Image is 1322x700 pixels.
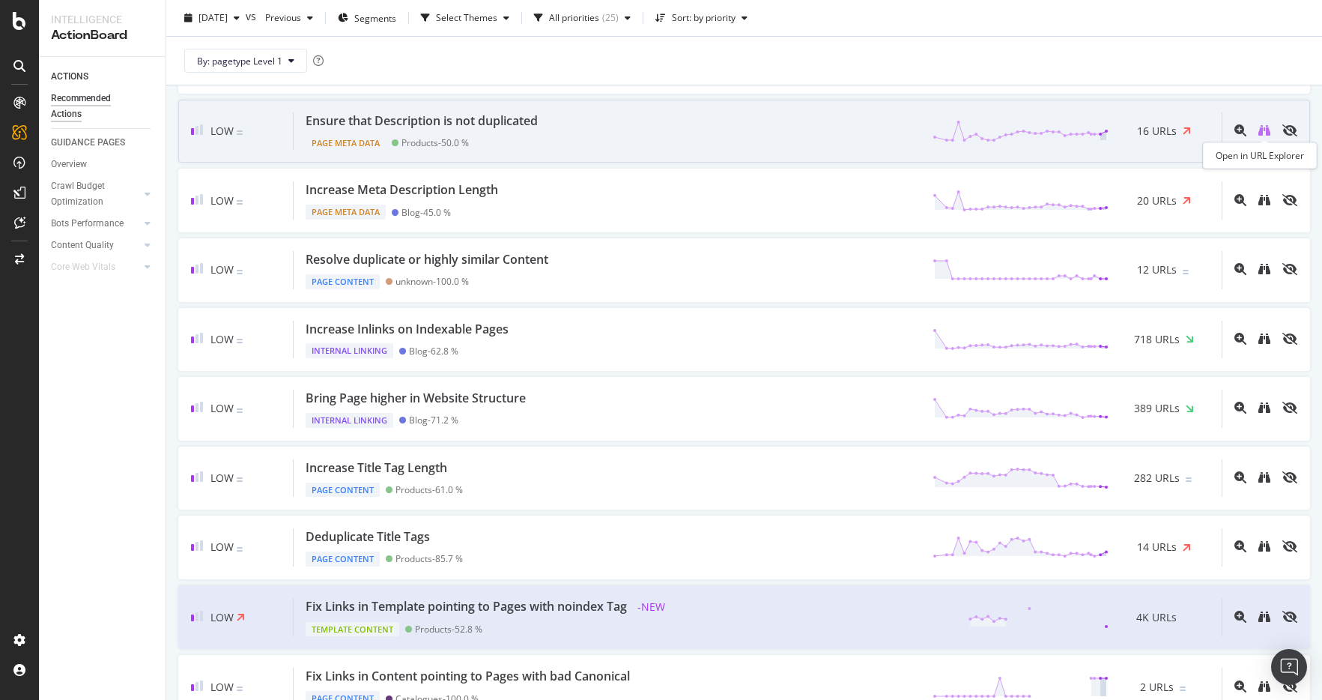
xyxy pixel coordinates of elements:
[1234,611,1246,623] div: magnifying-glass-plus
[197,54,282,67] span: By: pagetype Level 1
[1234,124,1246,136] div: magnifying-glass-plus
[602,13,619,22] div: ( 25 )
[1258,124,1270,136] div: binoculars
[528,6,637,30] button: All priorities(25)
[1137,193,1177,208] span: 20 URLs
[1186,477,1192,482] img: Equal
[1183,270,1189,274] img: Equal
[401,207,451,218] div: Blog - 45.0 %
[237,200,243,205] img: Equal
[306,274,380,289] div: Page Content
[210,124,234,138] span: Low
[1234,471,1246,483] div: magnifying-glass-plus
[51,216,140,232] a: Bots Performance
[1282,194,1297,206] div: eye-slash
[332,6,402,30] button: Segments
[649,6,754,30] button: Sort: by priority
[210,193,234,208] span: Low
[51,157,87,172] div: Overview
[409,346,458,357] div: Blog - 62.8 %
[1134,471,1180,486] span: 282 URLs
[51,27,154,44] div: ActionBoard
[1282,402,1297,414] div: eye-slash
[1258,262,1270,277] a: binoculars
[395,484,463,495] div: Products - 61.0 %
[184,49,307,73] button: By: pagetype Level 1
[198,11,228,24] span: 2025 Sep. 20th
[1258,401,1270,415] a: binoculars
[549,13,599,22] div: All priorities
[306,251,548,268] div: Resolve duplicate or highly similar Content
[51,178,130,210] div: Crawl Budget Optimization
[1134,401,1180,416] span: 389 URLs
[237,130,243,135] img: Equal
[1282,471,1297,483] div: eye-slash
[1258,124,1270,138] a: binoculars
[1234,263,1246,275] div: magnifying-glass-plus
[306,205,386,220] div: Page Meta Data
[306,136,386,151] div: Page Meta Data
[1282,263,1297,275] div: eye-slash
[415,6,515,30] button: Select Themes
[1258,681,1270,693] div: binoculars
[51,91,155,122] a: Recommended Actions
[1282,681,1297,693] div: eye-slash
[1258,332,1270,346] a: binoculars
[1258,611,1270,623] div: binoculars
[1234,333,1246,345] div: magnifying-glass-plus
[1258,610,1270,624] a: binoculars
[1137,262,1177,277] span: 12 URLs
[1258,540,1270,552] div: binoculars
[415,624,482,635] div: Products - 52.8 %
[1258,471,1270,483] div: binoculars
[306,552,380,567] div: Page Content
[1282,611,1297,623] div: eye-slash
[1271,649,1307,685] div: Open Intercom Messenger
[1234,681,1246,693] div: magnifying-glass-plus
[306,343,393,358] div: Internal Linking
[210,471,234,485] span: Low
[237,408,243,413] img: Equal
[306,181,498,199] div: Increase Meta Description Length
[395,553,463,564] div: Products - 85.7 %
[51,216,124,232] div: Bots Performance
[306,483,380,498] div: Page Content
[1137,124,1177,139] span: 16 URLs
[1258,680,1270,694] a: binoculars
[1258,540,1270,554] a: binoculars
[1282,124,1297,136] div: eye-slash
[1234,194,1246,206] div: magnifying-glass-plus
[51,69,155,85] a: ACTIONS
[237,339,243,343] img: Equal
[51,259,115,275] div: Core Web Vitals
[210,610,234,624] span: Low
[1203,142,1317,169] div: Open in URL Explorer
[306,321,509,338] div: Increase Inlinks on Indexable Pages
[237,477,243,482] img: Equal
[1258,333,1270,345] div: binoculars
[306,668,630,685] div: Fix Links in Content pointing to Pages with bad Canonical
[178,6,246,30] button: [DATE]
[1140,680,1174,695] span: 2 URLs
[354,11,396,24] span: Segments
[1258,263,1270,275] div: binoculars
[51,178,140,210] a: Crawl Budget Optimization
[51,12,154,27] div: Intelligence
[1282,540,1297,552] div: eye-slash
[1282,333,1297,345] div: eye-slash
[237,270,243,274] img: Equal
[306,390,526,407] div: Bring Page higher in Website Structure
[1234,540,1246,552] div: magnifying-glass-plus
[51,157,155,172] a: Overview
[210,262,234,277] span: Low
[210,540,234,554] span: Low
[1136,610,1177,625] span: 4K URLs
[259,6,319,30] button: Previous
[51,135,125,151] div: GUIDANCE PAGES
[237,687,243,691] img: Equal
[237,547,243,552] img: Equal
[306,528,430,546] div: Deduplicate Title Tags
[210,332,234,346] span: Low
[633,598,670,616] span: - NEW
[1258,194,1270,206] div: binoculars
